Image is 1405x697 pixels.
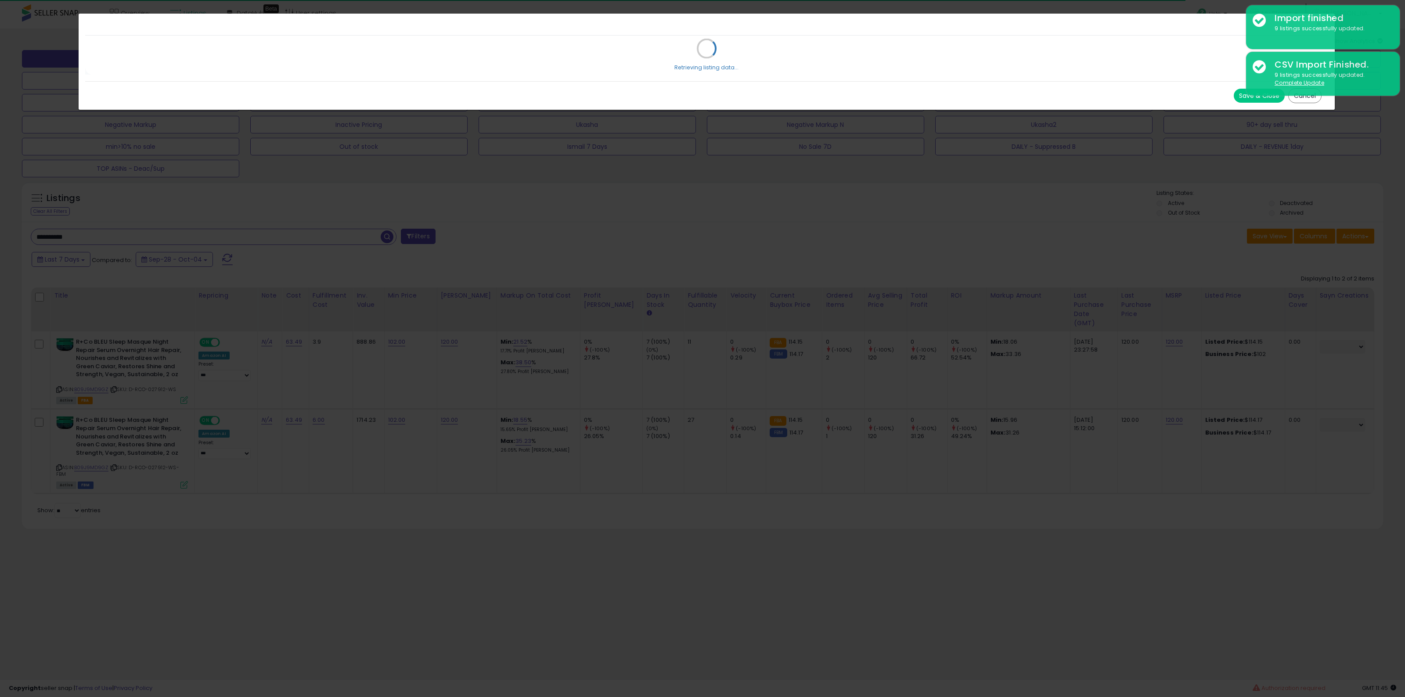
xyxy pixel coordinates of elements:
div: 9 listings successfully updated. [1268,25,1393,33]
div: CSV Import Finished. [1268,58,1393,71]
div: Import finished [1268,12,1393,25]
u: Complete Update [1275,79,1324,86]
button: Cancel [1288,88,1322,103]
div: Retrieving listing data... [674,64,739,72]
button: Save & Close [1234,89,1285,103]
div: 9 listings successfully updated. [1268,71,1393,87]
